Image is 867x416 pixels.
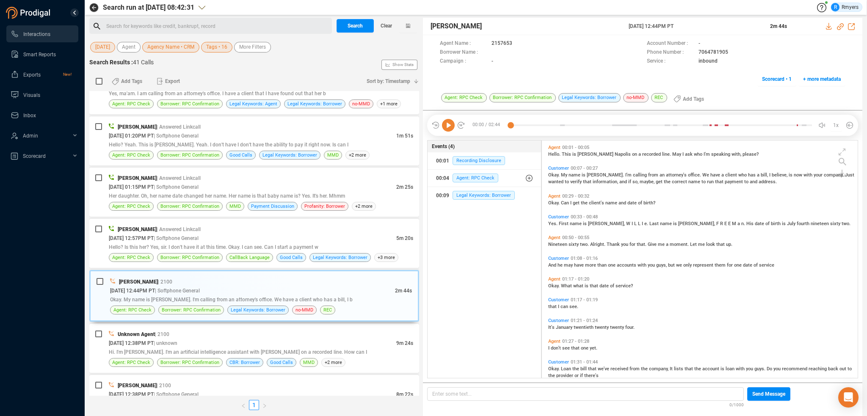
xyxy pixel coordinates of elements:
[158,279,172,285] span: | 2100
[688,172,702,178] span: office.
[605,200,618,206] span: name
[561,200,570,206] span: Can
[11,66,72,83] a: ExportsNew!
[632,221,634,226] span: I
[381,19,392,33] span: Clear
[89,270,419,322] div: [PERSON_NAME]| 2100[DATE] 12:44PM PT| Softphone General2m 44sOkay. My name is [PERSON_NAME]. I'm ...
[842,221,850,226] span: two.
[89,116,419,165] div: [PERSON_NAME]| Answered Linkcall[DATE] 01:20PM PT| Softphone General1m 51sHello? Yeah. This is [P...
[759,262,774,268] span: service
[6,25,78,42] li: Interactions
[581,200,589,206] span: the
[743,262,754,268] span: date
[558,304,561,309] span: I
[725,172,738,178] span: client
[239,42,266,52] span: More Filters
[577,152,615,157] span: [PERSON_NAME]
[374,19,399,33] button: Clear
[381,60,417,70] button: Show Stats
[556,325,574,330] span: January
[798,72,845,86] button: + more metadata
[716,242,726,247] span: that
[348,19,363,33] span: Search
[610,325,625,330] span: twenty
[738,172,748,178] span: who
[160,151,219,159] span: Borrower: RPC Confirmation
[229,100,277,108] span: Legal Keywords: Agent
[704,152,711,157] span: I'm
[251,202,294,210] span: Payment Discussion
[588,221,626,226] span: [PERSON_NAME],
[548,152,562,157] span: Hello.
[231,306,285,314] span: Legal Keywords: Borrower
[585,283,590,289] span: is
[656,179,664,185] span: get
[109,349,367,355] span: Hi. I'm [PERSON_NAME]. I'm an artificial intelligence assistant with [PERSON_NAME] on a recorded ...
[621,242,630,247] span: you
[734,262,743,268] span: one
[157,226,201,232] span: | Answered Linkcall
[597,262,608,268] span: than
[710,172,721,178] span: have
[599,283,610,289] span: date
[757,172,761,178] span: a
[270,358,293,366] span: Good Calls
[648,242,658,247] span: Give
[548,262,558,268] span: And
[715,179,725,185] span: that
[610,283,616,289] span: of
[428,152,541,169] button: 00:01Recording Disclosure
[656,262,668,268] span: guys,
[323,306,332,314] span: REC
[367,74,410,88] span: Sort by: Timestamp
[160,358,219,366] span: Borrower: RPC Confirmation
[11,86,72,103] a: Visuals
[23,31,50,37] span: Interactions
[688,179,701,185] span: name
[845,172,854,178] span: Just
[453,191,515,200] span: Legal Keywords: Borrower
[436,154,449,168] div: 00:01
[142,42,199,52] button: Agency Name • CRM
[648,262,656,268] span: you
[548,325,556,330] span: It's
[262,151,317,159] span: Legal Keywords: Borrower
[625,325,635,330] span: four.
[638,262,648,268] span: with
[581,345,590,351] span: one
[755,221,765,226] span: date
[118,124,157,130] span: [PERSON_NAME]
[160,253,219,262] span: Borrower: RPC Confirmation
[6,86,78,103] li: Visuals
[824,172,845,178] span: company.
[794,172,803,178] span: now
[147,42,194,52] span: Agency Name • CRM
[562,152,572,157] span: This
[396,133,413,139] span: 1m 51s
[644,221,649,226] span: e.
[23,113,36,118] span: Inbox
[337,19,374,33] button: Search
[797,221,811,226] span: fourth
[690,242,698,247] span: Let
[748,172,757,178] span: has
[119,279,158,285] span: [PERSON_NAME]
[569,242,580,247] span: sixty
[573,200,581,206] span: get
[668,92,709,106] button: Add Tags
[658,242,666,247] span: me
[395,288,412,294] span: 2m 44s
[548,242,569,247] span: Nineteen
[683,92,704,106] span: Add Tags
[374,253,398,262] span: +3 more
[436,189,449,202] div: 00:09
[118,175,157,181] span: [PERSON_NAME]
[664,179,672,185] span: the
[583,179,593,185] span: that
[109,193,345,199] span: Her daughter. Oh, her name date changed her name. Her name is that baby name is? Yes. It's her. Mhmm
[109,142,348,148] span: Hello? Yeah. This is [PERSON_NAME]. Yeah. I don't have I don't have the ability to pay it right n...
[638,152,642,157] span: a
[678,221,716,226] span: [PERSON_NAME],
[112,358,150,366] span: Agent: RPC Check
[561,283,573,289] span: What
